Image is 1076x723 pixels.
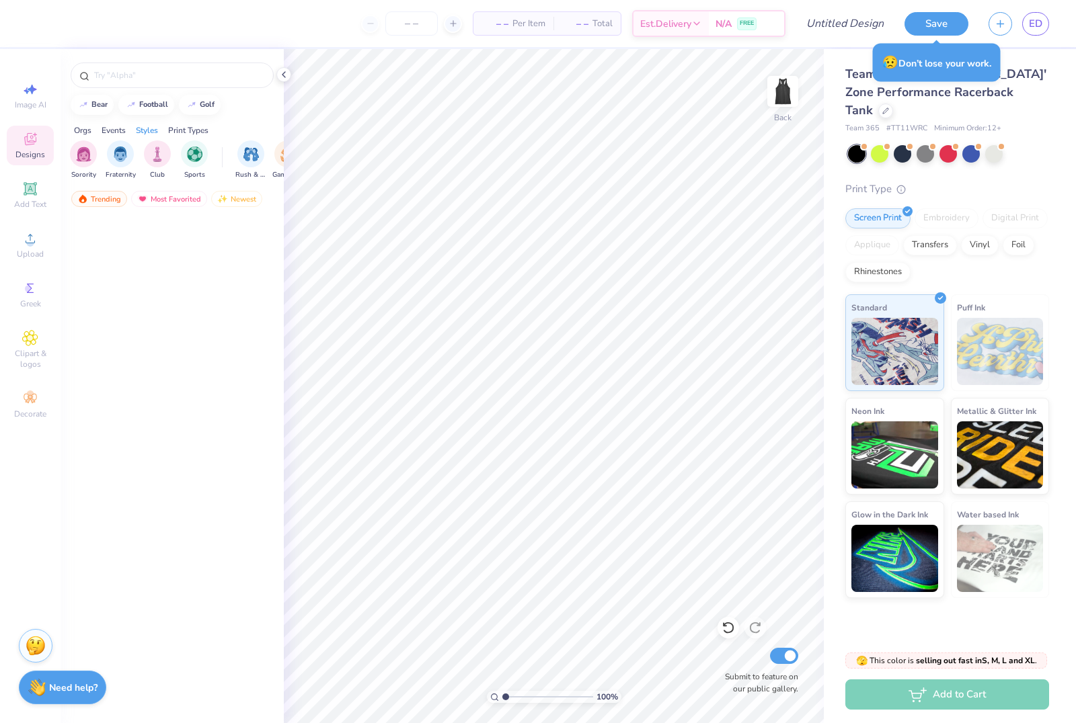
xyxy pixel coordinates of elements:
[235,140,266,180] div: filter for Rush & Bid
[235,170,266,180] span: Rush & Bid
[71,170,96,180] span: Sorority
[118,95,174,115] button: football
[740,19,754,28] span: FREE
[280,146,296,162] img: Game Day Image
[845,235,899,255] div: Applique
[17,249,44,259] span: Upload
[113,146,128,162] img: Fraternity Image
[856,654,868,667] span: 🫣
[845,208,911,228] div: Screen Print
[102,124,126,136] div: Events
[243,146,259,162] img: Rush & Bid Image
[106,140,136,180] div: filter for Fraternity
[512,17,545,31] span: Per Item
[70,140,97,180] button: filter button
[851,318,938,385] img: Standard
[873,44,1001,82] div: Don’t lose your work.
[851,404,884,418] span: Neon Ink
[957,404,1036,418] span: Metallic & Glitter Ink
[718,671,798,695] label: Submit to feature on our public gallery.
[186,101,197,109] img: trend_line.gif
[144,140,171,180] button: filter button
[957,507,1019,521] span: Water based Ink
[845,123,880,134] span: Team 365
[886,123,927,134] span: # TT11WRC
[774,112,792,124] div: Back
[1022,12,1049,36] a: ED
[70,140,97,180] div: filter for Sorority
[74,124,91,136] div: Orgs
[851,525,938,592] img: Glow in the Dark Ink
[15,149,45,160] span: Designs
[851,421,938,488] img: Neon Ink
[957,318,1044,385] img: Puff Ink
[137,194,148,204] img: most_fav.gif
[49,681,98,694] strong: Need help?
[845,181,1049,197] div: Print Type
[562,17,588,31] span: – –
[20,298,41,309] span: Greek
[640,17,691,31] span: Est. Delivery
[903,235,957,255] div: Transfers
[597,691,618,703] span: 100 %
[184,170,205,180] span: Sports
[150,170,165,180] span: Club
[796,10,894,37] input: Untitled Design
[845,262,911,282] div: Rhinestones
[272,170,303,180] span: Game Day
[1003,235,1034,255] div: Foil
[716,17,732,31] span: N/A
[71,95,114,115] button: bear
[150,146,165,162] img: Club Image
[769,78,796,105] img: Back
[139,101,168,108] div: football
[76,146,91,162] img: Sorority Image
[106,170,136,180] span: Fraternity
[915,208,978,228] div: Embroidery
[71,191,127,207] div: Trending
[235,140,266,180] button: filter button
[14,409,46,419] span: Decorate
[272,140,303,180] div: filter for Game Day
[272,140,303,180] button: filter button
[211,191,262,207] div: Newest
[126,101,137,109] img: trend_line.gif
[93,69,265,82] input: Try "Alpha"
[217,194,228,204] img: Newest.gif
[179,95,221,115] button: golf
[136,124,158,136] div: Styles
[1029,16,1042,32] span: ED
[77,194,88,204] img: trending.gif
[144,140,171,180] div: filter for Club
[187,146,202,162] img: Sports Image
[14,199,46,210] span: Add Text
[856,654,1037,667] span: This color is .
[957,300,985,314] span: Puff Ink
[845,66,1046,118] span: Team 365 [DEMOGRAPHIC_DATA]' Zone Performance Racerback Tank
[916,655,1035,666] strong: selling out fast in S, M, L and XL
[131,191,207,207] div: Most Favorited
[983,208,1048,228] div: Digital Print
[7,348,54,370] span: Clipart & logos
[78,101,89,109] img: trend_line.gif
[385,11,438,36] input: – –
[851,507,928,521] span: Glow in the Dark Ink
[168,124,208,136] div: Print Types
[181,140,208,180] div: filter for Sports
[592,17,613,31] span: Total
[91,101,108,108] div: bear
[905,12,968,36] button: Save
[957,421,1044,488] img: Metallic & Glitter Ink
[482,17,508,31] span: – –
[934,123,1001,134] span: Minimum Order: 12 +
[957,525,1044,592] img: Water based Ink
[181,140,208,180] button: filter button
[851,300,887,314] span: Standard
[106,140,136,180] button: filter button
[15,99,46,110] span: Image AI
[200,101,215,108] div: golf
[882,54,898,71] span: 😥
[961,235,999,255] div: Vinyl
